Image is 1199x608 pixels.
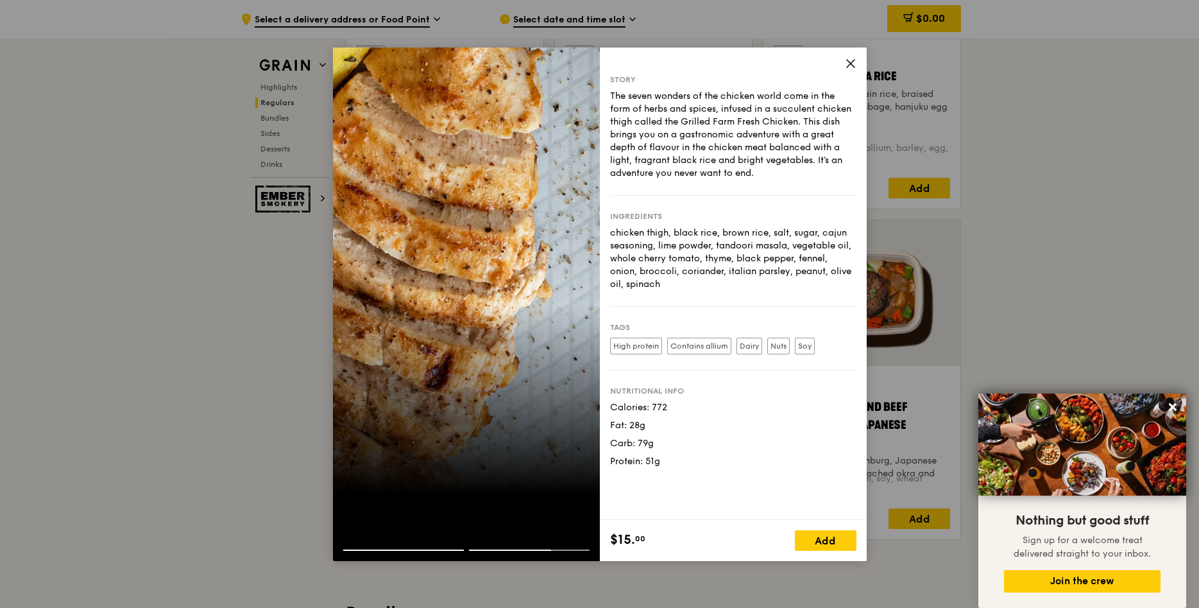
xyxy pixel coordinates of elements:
div: Nutritional info [610,386,856,396]
label: High protein [610,338,662,354]
span: Nothing but good stuff [1016,513,1149,528]
label: Nuts [767,338,790,354]
div: Protein: 51g [610,455,856,468]
div: chicken thigh, black rice, brown rice, salt, sugar, cajun seasoning, lime powder, tandoori masala... [610,227,856,291]
img: DSC07876-Edit02-Large.jpeg [978,394,1186,496]
label: Contains allium [667,338,731,354]
label: Soy [795,338,815,354]
button: Join the crew [1004,570,1161,593]
label: Dairy [736,338,762,354]
span: Sign up for a welcome treat delivered straight to your inbox. [1014,535,1151,559]
div: Tags [610,322,856,333]
div: Add [795,530,856,551]
div: Story [610,74,856,85]
div: Fat: 28g [610,419,856,432]
div: The seven wonders of the chicken world come in the form of herbs and spices, infused in a succule... [610,90,856,180]
span: 00 [635,534,645,544]
div: Carb: 79g [610,437,856,450]
div: Ingredients [610,211,856,221]
button: Close [1162,397,1183,417]
div: Calories: 772 [610,401,856,414]
span: $15. [610,530,635,550]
